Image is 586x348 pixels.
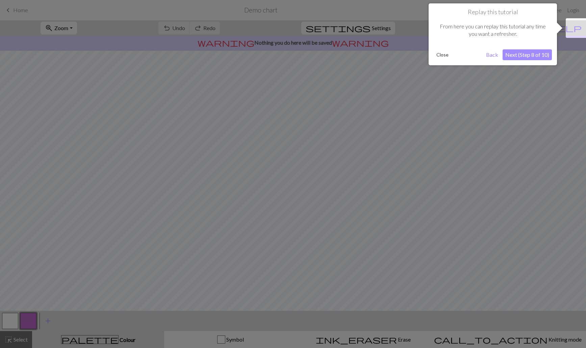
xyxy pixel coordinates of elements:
[434,16,552,45] div: From here you can replay this tutorial any time you want a refresher.
[434,50,451,60] button: Close
[429,3,557,65] div: Replay this tutorial
[483,49,501,60] button: Back
[503,49,552,60] button: Next (Step 8 of 10)
[434,8,552,16] h1: Replay this tutorial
